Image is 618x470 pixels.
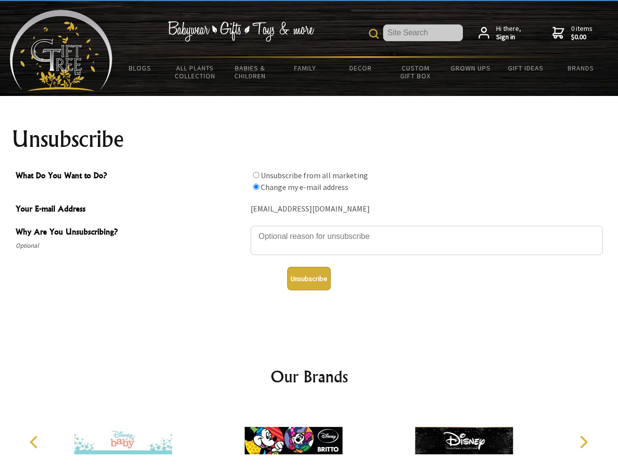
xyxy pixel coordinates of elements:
button: Previous [24,431,46,453]
textarea: Why Are You Unsubscribing? [251,226,603,255]
a: Family [278,58,333,78]
input: What Do You Want to Do? [253,184,259,190]
button: Next [572,431,594,453]
span: 0 items [571,24,593,42]
a: Brands [553,58,609,78]
label: Change my e-mail address [261,182,348,192]
img: Babyware - Gifts - Toys and more... [10,10,113,91]
h2: Our Brands [20,365,599,388]
a: Custom Gift Box [388,58,443,86]
input: What Do You Want to Do? [253,172,259,178]
a: Grown Ups [443,58,498,78]
a: Gift Ideas [498,58,553,78]
a: Hi there,Sign in [479,24,521,42]
label: Unsubscribe from all marketing [261,170,368,180]
span: What Do You Want to Do? [16,169,246,184]
button: Unsubscribe [287,267,331,290]
span: Hi there, [496,24,521,42]
a: Babies & Children [223,58,278,86]
h1: Unsubscribe [12,127,607,151]
a: All Plants Collection [168,58,223,86]
div: [EMAIL_ADDRESS][DOMAIN_NAME] [251,202,603,217]
img: product search [369,29,379,39]
strong: $0.00 [571,33,593,42]
span: Optional [16,240,246,252]
span: Why Are You Unsubscribing? [16,226,246,240]
input: Site Search [383,24,463,41]
img: Babywear - Gifts - Toys & more [167,21,314,42]
strong: Sign in [496,33,521,42]
a: Decor [333,58,388,78]
a: 0 items$0.00 [552,24,593,42]
a: BLOGS [113,58,168,78]
span: Your E-mail Address [16,203,246,217]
